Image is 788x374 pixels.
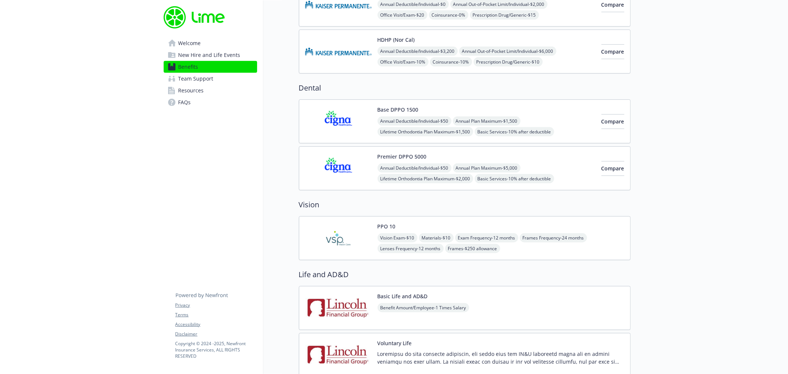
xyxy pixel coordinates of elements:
button: Compare [601,161,624,176]
h2: Vision [299,199,631,210]
span: Office Visit/Exam - $20 [378,10,427,20]
span: Coinsurance - 0% [429,10,468,20]
span: Prescription Drug/Generic - $10 [474,57,543,67]
p: Loremipsu do sita consecte adipiscin, eli seddo eius tem IN&U laboreetd magna ali en admini venia... [378,350,624,365]
button: Premier DPPO 5000 [378,153,427,160]
img: CIGNA carrier logo [305,106,372,137]
img: Kaiser Permanente Insurance Company carrier logo [305,36,372,67]
button: HDHP (Nor Cal) [378,36,415,44]
p: Copyright © 2024 - 2025 , Newfront Insurance Services, ALL RIGHTS RESERVED [175,340,257,359]
h2: Life and AD&D [299,269,631,280]
button: Compare [601,44,624,59]
button: Basic Life and AD&D [378,292,428,300]
span: Materials - $10 [419,233,454,242]
span: Annual Plan Maximum - $5,000 [453,163,521,173]
button: Base DPPO 1500 [378,106,419,113]
span: Office Visit/Exam - 10% [378,57,429,67]
a: Welcome [164,37,257,49]
span: Benefit Amount/Employee - 1 Times Salary [378,303,469,312]
span: Compare [601,118,624,125]
button: PPO 10 [378,222,396,230]
img: Vision Service Plan carrier logo [305,222,372,254]
img: Lincoln Financial Group carrier logo [305,339,372,371]
span: Exam Frequency - 12 months [455,233,518,242]
span: New Hire and Life Events [178,49,241,61]
a: Team Support [164,73,257,85]
a: Accessibility [175,321,257,328]
span: Frames - $250 allowance [445,244,500,253]
span: Basic Services - 10% after deductible [475,174,554,183]
span: Lenses Frequency - 12 months [378,244,444,253]
a: Disclaimer [175,331,257,337]
span: Frames Frequency - 24 months [520,233,587,242]
span: Vision Exam - $10 [378,233,417,242]
span: Lifetime Orthodontia Plan Maximum - $1,500 [378,127,473,136]
span: FAQs [178,96,191,108]
span: Welcome [178,37,201,49]
span: Annual Deductible/Individual - $50 [378,163,451,173]
img: CIGNA carrier logo [305,153,372,184]
span: Team Support [178,73,214,85]
span: Compare [601,1,624,8]
span: Benefits [178,61,198,73]
span: Annual Out-of-Pocket Limit/Individual - $6,000 [459,47,556,56]
span: Annual Plan Maximum - $1,500 [453,116,521,126]
span: Compare [601,48,624,55]
a: Benefits [164,61,257,73]
a: New Hire and Life Events [164,49,257,61]
button: Voluntary Life [378,339,412,347]
span: Annual Deductible/Individual - $50 [378,116,451,126]
img: Lincoln Financial Group carrier logo [305,292,372,324]
a: Privacy [175,302,257,309]
a: Terms [175,312,257,318]
button: Compare [601,114,624,129]
a: Resources [164,85,257,96]
span: Coinsurance - 10% [430,57,472,67]
span: Basic Services - 10% after deductible [475,127,554,136]
span: Annual Deductible/Individual - $3,200 [378,47,458,56]
span: Prescription Drug/Generic - $15 [470,10,539,20]
span: Compare [601,165,624,172]
h2: Dental [299,82,631,93]
span: Resources [178,85,204,96]
span: Lifetime Orthodontia Plan Maximum - $2,000 [378,174,473,183]
a: FAQs [164,96,257,108]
